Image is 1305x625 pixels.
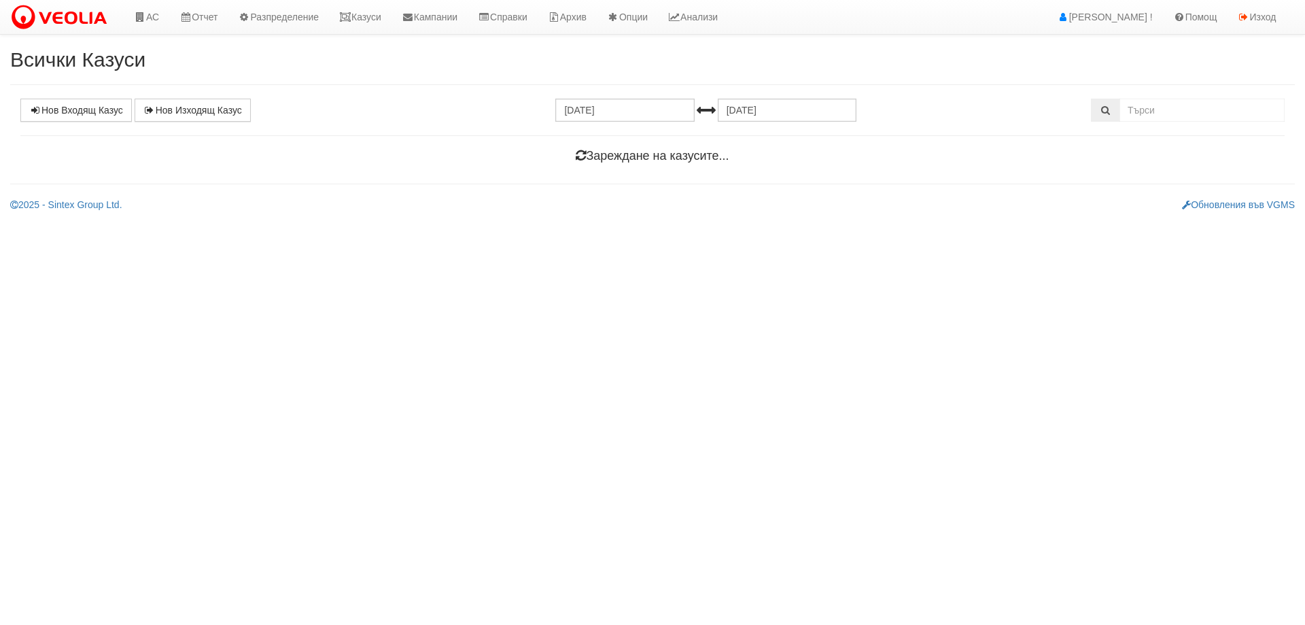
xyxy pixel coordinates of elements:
[10,3,114,32] img: VeoliaLogo.png
[10,199,122,210] a: 2025 - Sintex Group Ltd.
[135,99,251,122] a: Нов Изходящ Казус
[20,150,1285,163] h4: Зареждане на казусите...
[1182,199,1295,210] a: Обновления във VGMS
[1119,99,1285,122] input: Търсене по Идентификатор, Бл/Вх/Ап, Тип, Описание, Моб. Номер, Имейл, Файл, Коментар,
[10,48,1295,71] h2: Всички Казуси
[20,99,132,122] a: Нов Входящ Казус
